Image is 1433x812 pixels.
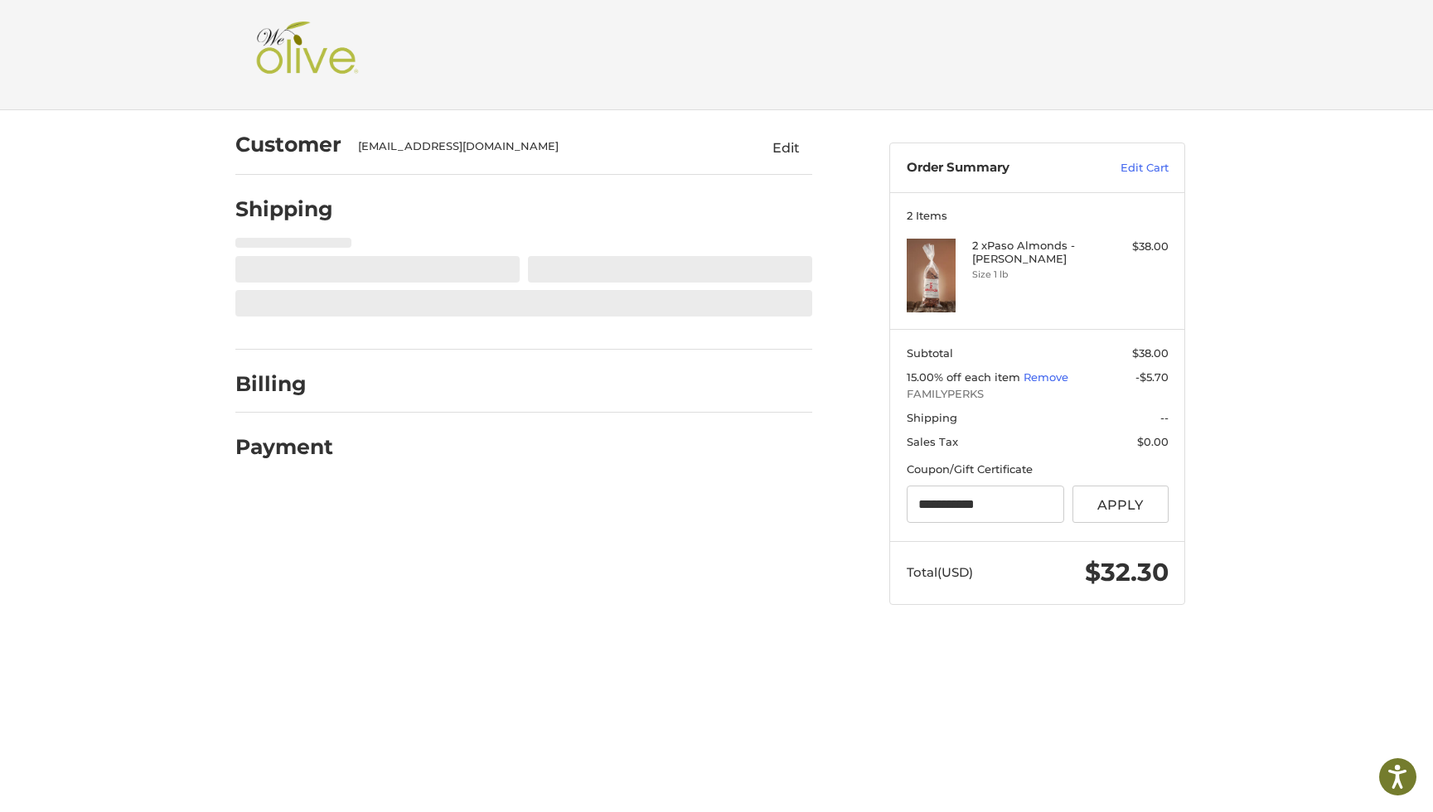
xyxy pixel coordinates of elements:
[1072,486,1169,523] button: Apply
[1135,370,1169,384] span: -$5.70
[907,435,958,448] span: Sales Tax
[759,134,812,161] button: Edit
[1132,346,1169,360] span: $38.00
[23,25,187,38] p: We're away right now. Please check back later!
[191,22,211,41] button: Open LiveChat chat widget
[972,268,1099,282] li: Size 1 lb
[1024,370,1068,384] a: Remove
[235,371,332,397] h2: Billing
[972,239,1099,266] h4: 2 x Paso Almonds - [PERSON_NAME]
[1085,160,1169,176] a: Edit Cart
[1160,411,1169,424] span: --
[907,160,1085,176] h3: Order Summary
[235,196,333,222] h2: Shipping
[907,386,1169,403] span: FAMILYPERKS
[907,209,1169,222] h3: 2 Items
[907,564,973,580] span: Total (USD)
[235,434,333,460] h2: Payment
[1137,435,1169,448] span: $0.00
[235,132,341,157] h2: Customer
[1103,239,1169,255] div: $38.00
[358,138,728,155] div: [EMAIL_ADDRESS][DOMAIN_NAME]
[907,346,953,360] span: Subtotal
[907,486,1065,523] input: Gift Certificate or Coupon Code
[252,22,363,88] img: Shop We Olive
[907,411,957,424] span: Shipping
[907,370,1024,384] span: 15.00% off each item
[907,462,1169,478] div: Coupon/Gift Certificate
[1085,557,1169,587] span: $32.30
